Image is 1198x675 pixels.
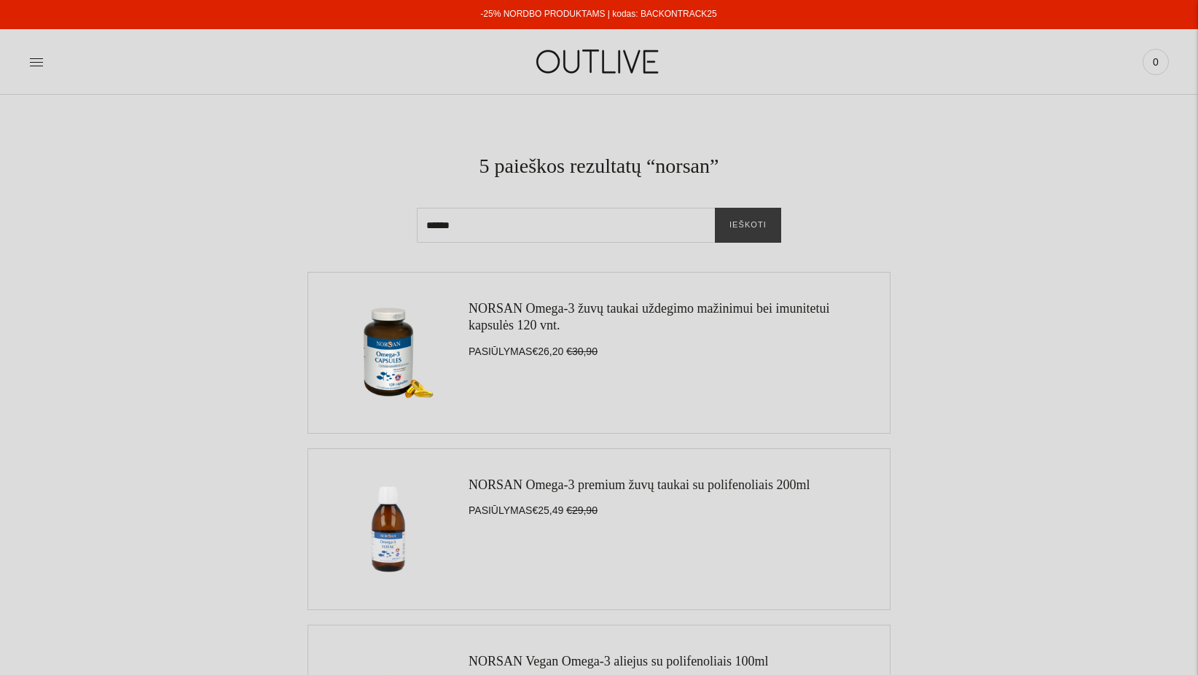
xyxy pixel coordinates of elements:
[508,36,690,87] img: OUTLIVE
[566,504,598,516] s: €29,90
[469,287,875,418] div: PASIŪLYMAS
[469,477,810,492] a: NORSAN Omega-3 premium žuvų taukai su polifenoliais 200ml
[1143,46,1169,78] a: 0
[532,346,563,357] span: €26,20
[58,153,1140,179] h1: 5 paieškos rezultatų “norsan”
[1146,52,1166,72] span: 0
[566,346,598,357] s: €30,90
[469,464,810,595] div: PASIŪLYMAS
[469,654,769,668] a: NORSAN Vegan Omega-3 aliejus su polifenoliais 100ml
[480,9,716,19] a: -25% NORDBO PRODUKTAMS | kodas: BACKONTRACK25
[715,208,781,243] button: Ieškoti
[469,301,829,332] a: NORSAN Omega-3 žuvų taukai uždegimo mažinimui bei imunitetui kapsulės 120 vnt.
[532,504,563,516] span: €25,49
